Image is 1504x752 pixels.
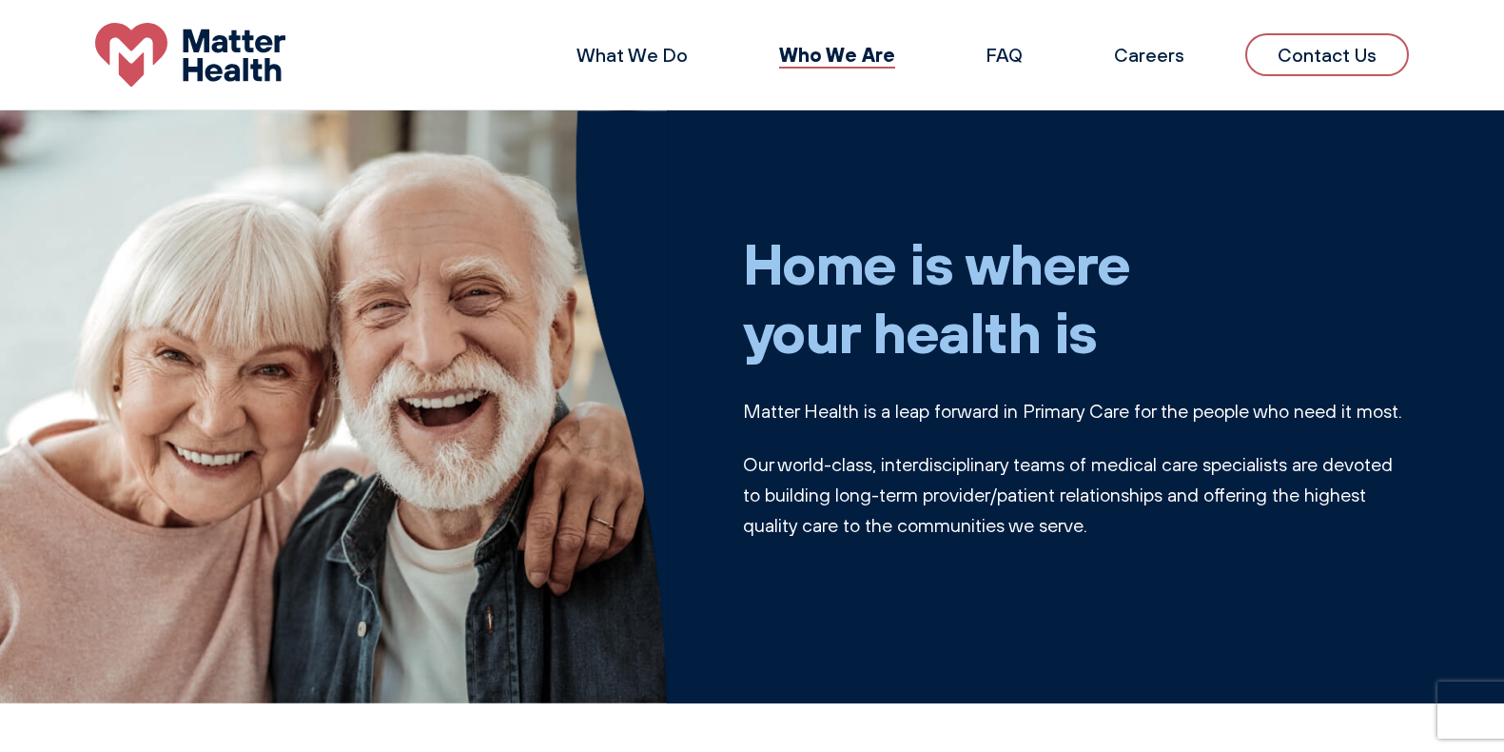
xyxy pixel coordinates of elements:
p: Our world-class, interdisciplinary teams of medical care specialists are devoted to building long... [743,449,1410,541]
a: What We Do [576,43,688,67]
a: FAQ [986,43,1023,67]
a: Who We Are [779,42,895,67]
h1: Home is where your health is [743,228,1410,366]
a: Careers [1114,43,1184,67]
a: Contact Us [1245,33,1409,76]
p: Matter Health is a leap forward in Primary Care for the people who need it most. [743,396,1410,426]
